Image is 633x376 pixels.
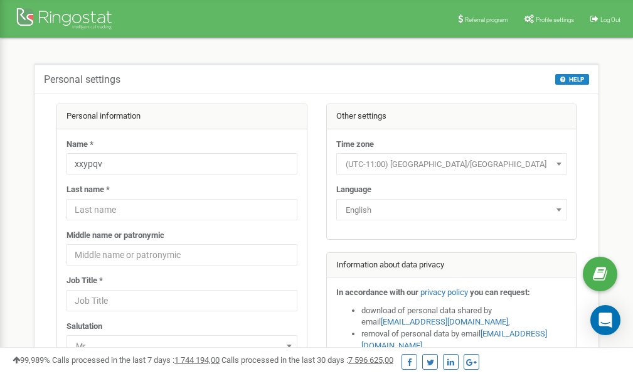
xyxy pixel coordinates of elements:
span: Profile settings [536,16,574,23]
span: Referral program [465,16,508,23]
div: Information about data privacy [327,253,577,278]
u: 7 596 625,00 [348,355,393,365]
span: Mr. [66,335,297,357]
li: removal of personal data by email , [361,328,567,352]
span: Calls processed in the last 30 days : [221,355,393,365]
li: download of personal data shared by email , [361,305,567,328]
a: privacy policy [420,287,468,297]
a: [EMAIL_ADDRESS][DOMAIN_NAME] [381,317,508,326]
span: (UTC-11:00) Pacific/Midway [336,153,567,175]
label: Job Title * [66,275,103,287]
span: English [341,201,563,219]
span: Calls processed in the last 7 days : [52,355,220,365]
u: 1 744 194,00 [174,355,220,365]
input: Name [66,153,297,175]
span: English [336,199,567,220]
label: Name * [66,139,93,151]
div: Open Intercom Messenger [590,305,620,335]
strong: you can request: [470,287,530,297]
label: Middle name or patronymic [66,230,164,242]
input: Last name [66,199,297,220]
div: Personal information [57,104,307,129]
span: Log Out [600,16,620,23]
div: Other settings [327,104,577,129]
button: HELP [555,74,589,85]
span: Mr. [71,338,293,355]
label: Salutation [66,321,102,333]
label: Language [336,184,371,196]
input: Middle name or patronymic [66,244,297,266]
label: Last name * [66,184,110,196]
span: (UTC-11:00) Pacific/Midway [341,156,563,173]
span: 99,989% [13,355,50,365]
h5: Personal settings [44,74,120,85]
label: Time zone [336,139,374,151]
input: Job Title [66,290,297,311]
strong: In accordance with our [336,287,418,297]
